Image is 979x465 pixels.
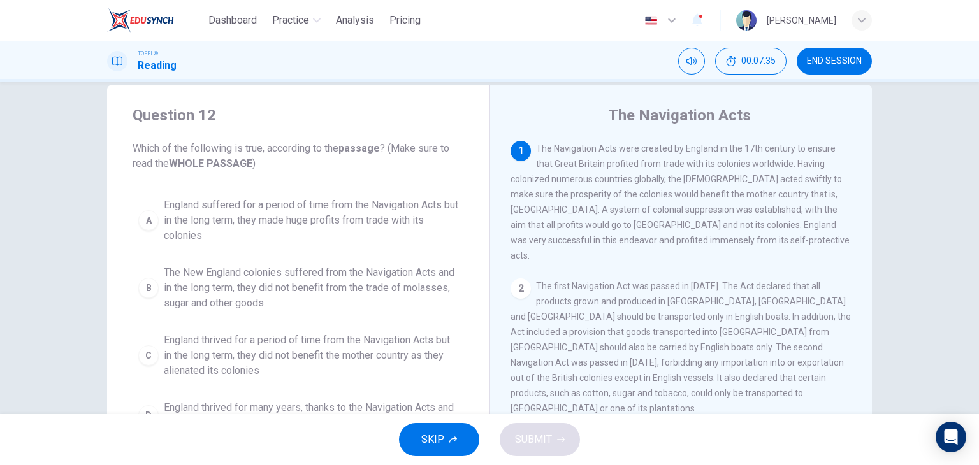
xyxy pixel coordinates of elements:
span: The New England colonies suffered from the Navigation Acts and in the long term, they did not ben... [164,265,458,311]
div: C [138,345,159,366]
button: END SESSION [797,48,872,75]
button: AEngland suffered for a period of time from the Navigation Acts but in the long term, they made h... [133,192,464,249]
b: passage [338,142,380,154]
div: Hide [715,48,787,75]
button: DEngland thrived for many years, thanks to the Navigation Acts and continued to control the trade... [133,394,464,436]
h4: Question 12 [133,105,464,125]
span: Practice [272,13,309,28]
img: en [643,16,659,25]
button: SKIP [399,423,479,456]
span: England suffered for a period of time from the Navigation Acts but in the long term, they made hu... [164,197,458,243]
div: Mute [678,48,705,75]
button: BThe New England colonies suffered from the Navigation Acts and in the long term, they did not be... [133,259,464,317]
span: SKIP [421,431,444,448]
button: Analysis [331,9,379,32]
div: 1 [511,141,531,161]
span: The first Navigation Act was passed in [DATE]. The Act declared that all products grown and produ... [511,281,851,413]
div: D [138,405,159,426]
span: Pricing [389,13,421,28]
h1: Reading [138,58,177,73]
button: CEngland thrived for a period of time from the Navigation Acts but in the long term, they did not... [133,327,464,384]
span: 00:07:35 [741,56,776,66]
img: EduSynch logo [107,8,174,33]
span: England thrived for many years, thanks to the Navigation Acts and continued to control the trade ... [164,400,458,431]
button: Pricing [384,9,426,32]
span: END SESSION [807,56,862,66]
a: EduSynch logo [107,8,203,33]
h4: The Navigation Acts [608,105,751,125]
span: TOEFL® [138,49,158,58]
div: Open Intercom Messenger [936,422,966,452]
div: [PERSON_NAME] [767,13,836,28]
button: Practice [267,9,326,32]
span: Dashboard [208,13,257,28]
span: Which of the following is true, according to the ? (Make sure to read the ) [133,141,464,171]
button: Dashboard [203,9,262,32]
span: England thrived for a period of time from the Navigation Acts but in the long term, they did not ... [164,333,458,378]
b: WHOLE PASSAGE [169,157,252,169]
span: The Navigation Acts were created by England in the 17th century to ensure that Great Britain prof... [511,143,850,261]
img: Profile picture [736,10,757,31]
div: 2 [511,278,531,299]
button: 00:07:35 [715,48,787,75]
div: A [138,210,159,231]
div: B [138,278,159,298]
span: Analysis [336,13,374,28]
